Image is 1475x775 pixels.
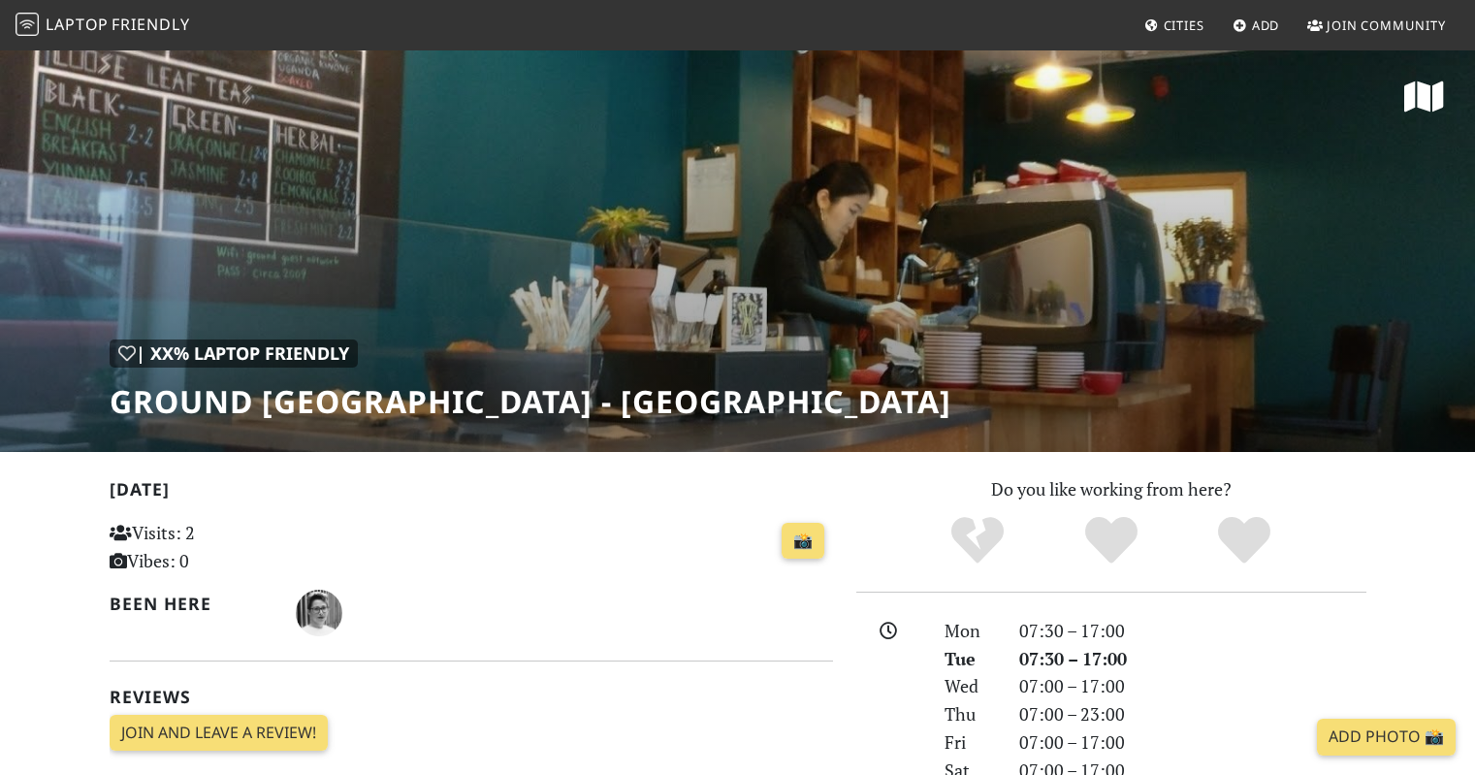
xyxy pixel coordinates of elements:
[1177,514,1311,567] div: Definitely!
[1137,8,1212,43] a: Cities
[1252,16,1280,34] span: Add
[933,617,1007,645] div: Mon
[1317,719,1456,756] a: Add Photo 📸
[911,514,1044,567] div: No
[1008,700,1378,728] div: 07:00 – 23:00
[1008,672,1378,700] div: 07:00 – 17:00
[782,523,824,560] a: 📸
[110,383,951,420] h1: Ground [GEOGRAPHIC_DATA] - [GEOGRAPHIC_DATA]
[110,519,336,575] p: Visits: 2 Vibes: 0
[110,715,328,752] a: Join and leave a review!
[110,479,833,507] h2: [DATE]
[112,14,189,35] span: Friendly
[933,645,1007,673] div: Tue
[933,728,1007,757] div: Fri
[296,590,342,636] img: 6149-rhona.jpg
[933,672,1007,700] div: Wed
[1008,728,1378,757] div: 07:00 – 17:00
[1044,514,1178,567] div: Yes
[856,475,1366,503] p: Do you like working from here?
[1008,617,1378,645] div: 07:30 – 17:00
[16,9,190,43] a: LaptopFriendly LaptopFriendly
[1164,16,1204,34] span: Cities
[1327,16,1446,34] span: Join Community
[110,594,273,614] h2: Been here
[1299,8,1454,43] a: Join Community
[1008,645,1378,673] div: 07:30 – 17:00
[46,14,109,35] span: Laptop
[110,339,358,368] div: | XX% Laptop Friendly
[296,599,342,623] span: Rhona Hayes
[16,13,39,36] img: LaptopFriendly
[110,687,833,707] h2: Reviews
[933,700,1007,728] div: Thu
[1225,8,1288,43] a: Add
